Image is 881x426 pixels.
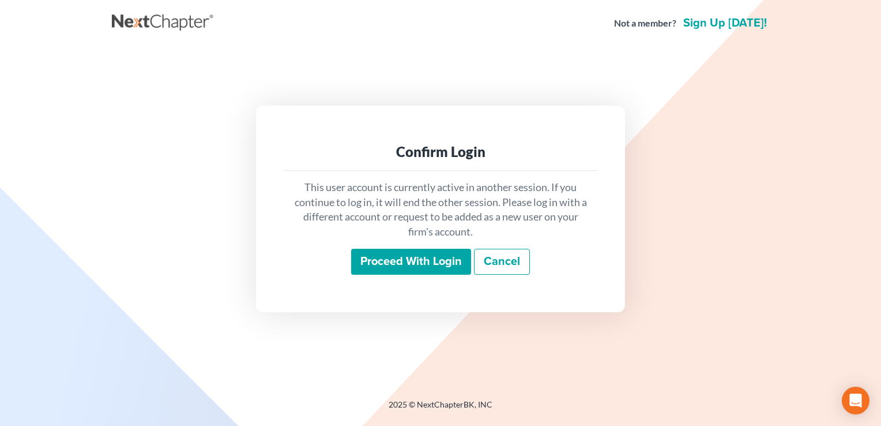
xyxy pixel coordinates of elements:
a: Sign up [DATE]! [681,17,769,29]
div: Confirm Login [293,143,588,161]
p: This user account is currently active in another session. If you continue to log in, it will end ... [293,180,588,240]
a: Cancel [474,249,530,275]
strong: Not a member? [614,17,676,30]
div: 2025 © NextChapterBK, INC [112,399,769,420]
input: Proceed with login [351,249,471,275]
div: Open Intercom Messenger [842,387,869,414]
